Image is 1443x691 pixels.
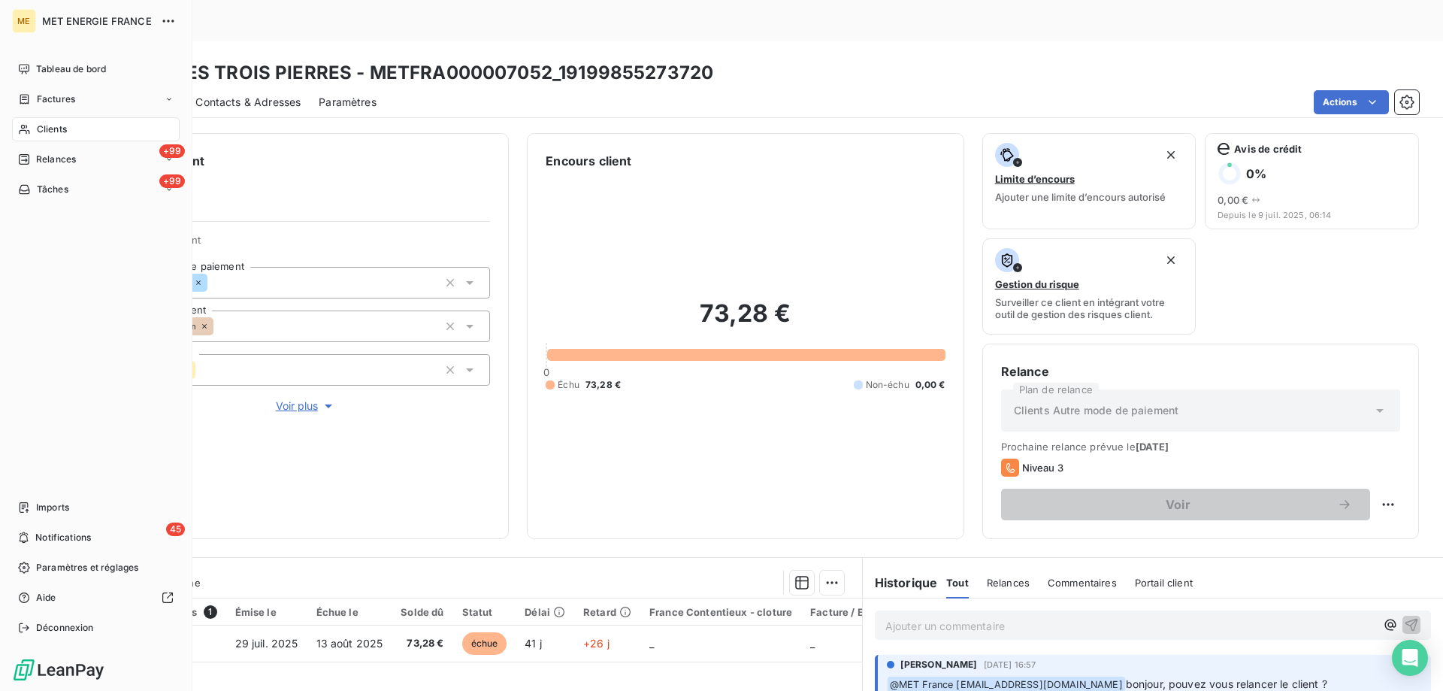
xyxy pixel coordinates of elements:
span: Surveiller ce client en intégrant votre outil de gestion des risques client. [995,296,1184,320]
span: Non-échu [866,378,909,392]
span: 45 [166,523,185,536]
span: Échu [558,378,579,392]
h6: 0 % [1246,166,1266,181]
div: Émise le [235,606,298,618]
span: _ [649,637,654,650]
h6: Encours client [546,152,631,170]
span: Contacts & Adresses [195,95,301,110]
span: [DATE] [1136,441,1169,453]
div: Statut [462,606,507,618]
span: Voir [1019,499,1337,511]
div: Solde dû [401,606,443,618]
span: Voir plus [276,399,336,414]
a: Aide [12,586,180,610]
span: Niveau 3 [1022,462,1063,474]
span: Notifications [35,531,91,544]
button: Actions [1314,90,1389,114]
span: Relances [987,577,1030,589]
span: 73,28 € [585,378,621,392]
span: Factures [37,92,75,106]
span: Paramètres [319,95,377,110]
span: [DATE] 16:57 [984,660,1036,669]
span: 0,00 € [1218,194,1248,206]
div: France Contentieux - cloture [649,606,792,618]
button: Voir [1001,489,1370,520]
span: Commentaires [1048,577,1117,589]
span: Relances [36,153,76,166]
span: échue [462,632,507,655]
span: [PERSON_NAME] [900,658,978,671]
div: Facture / Echéancier [810,606,913,618]
span: Prochaine relance prévue le [1001,441,1400,453]
input: Ajouter une valeur [207,276,219,289]
span: +99 [159,174,185,188]
div: Open Intercom Messenger [1392,640,1428,676]
h6: Relance [1001,362,1400,380]
div: Retard [583,606,631,618]
button: Limite d’encoursAjouter une limite d’encours autorisé [982,133,1196,229]
div: Délai [525,606,565,618]
span: Ajouter une limite d’encours autorisé [995,191,1166,203]
h6: Informations client [91,152,490,170]
h6: Historique [863,574,938,592]
div: Échue le [316,606,383,618]
span: bonjour, pouvez vous relancer le client ? [1126,677,1327,690]
span: Depuis le 9 juil. 2025, 06:14 [1218,211,1406,220]
button: Gestion du risqueSurveiller ce client en intégrant votre outil de gestion des risques client. [982,238,1196,335]
input: Ajouter une valeur [195,363,207,377]
span: 0 [543,366,549,378]
span: Tout [946,577,969,589]
span: Aide [36,591,56,605]
span: Limite d’encours [995,173,1075,185]
span: 73,28 € [401,636,443,651]
span: Déconnexion [36,621,94,635]
input: Ajouter une valeur [213,320,225,333]
span: Gestion du risque [995,278,1079,290]
span: +26 j [583,637,610,650]
span: Imports [36,501,69,514]
h3: SDC LES TROIS PIERRES - METFRA000007052_19199855273720 [132,59,713,86]
span: Clients [37,123,67,136]
span: 41 j [525,637,542,650]
h2: 73,28 € [546,299,945,344]
span: 1 [204,605,217,619]
span: 13 août 2025 [316,637,383,650]
span: _ [810,637,815,650]
span: 29 juil. 2025 [235,637,298,650]
span: Portail client [1135,577,1193,589]
span: Paramètres et réglages [36,561,138,574]
span: +99 [159,144,185,158]
span: Propriétés Client [121,234,490,255]
img: Logo LeanPay [12,658,105,682]
span: Tableau de bord [36,62,106,76]
span: Tâches [37,183,68,196]
span: Clients Autre mode de paiement [1014,403,1179,418]
span: 0,00 € [915,378,945,392]
span: Avis de crédit [1234,143,1302,155]
button: Voir plus [121,398,490,414]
